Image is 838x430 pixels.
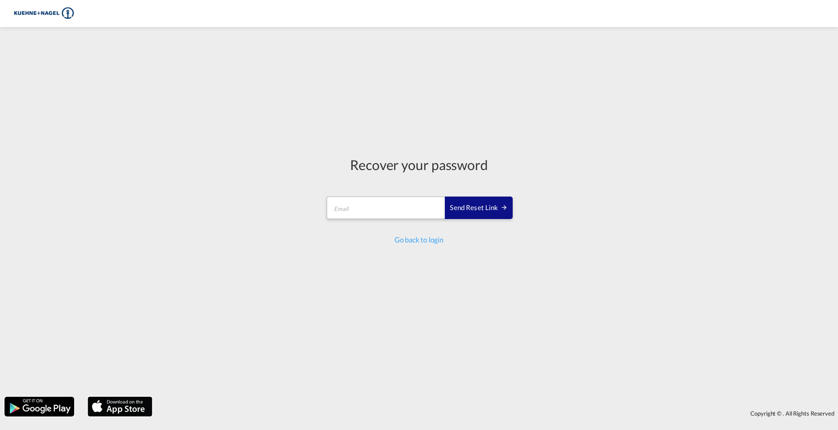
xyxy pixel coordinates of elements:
md-icon: icon-arrow-right [501,204,508,211]
a: Go back to login [395,235,443,244]
img: apple.png [87,396,153,417]
img: google.png [4,396,75,417]
button: SEND RESET LINK [445,197,512,219]
img: 36441310f41511efafde313da40ec4a4.png [13,4,74,24]
div: Recover your password [325,155,512,174]
input: Email [327,197,446,219]
div: Copyright © . All Rights Reserved [157,406,838,421]
div: Send reset link [450,203,507,213]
